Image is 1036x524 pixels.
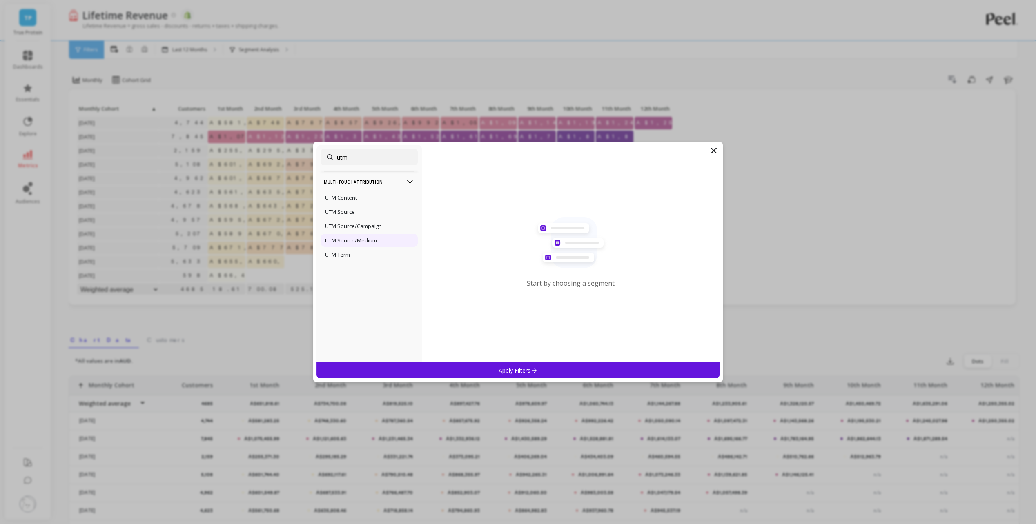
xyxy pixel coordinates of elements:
[324,171,414,192] p: Multi-Touch Attribution
[321,149,418,165] input: Search Segments
[499,366,537,374] p: Apply Filters
[325,222,382,230] p: UTM Source/Campaign
[325,208,355,215] p: UTM Source
[325,237,377,244] p: UTM Source/Medium
[527,279,615,288] p: Start by choosing a segment
[325,251,350,258] p: UTM Term
[325,194,357,201] p: UTM Content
